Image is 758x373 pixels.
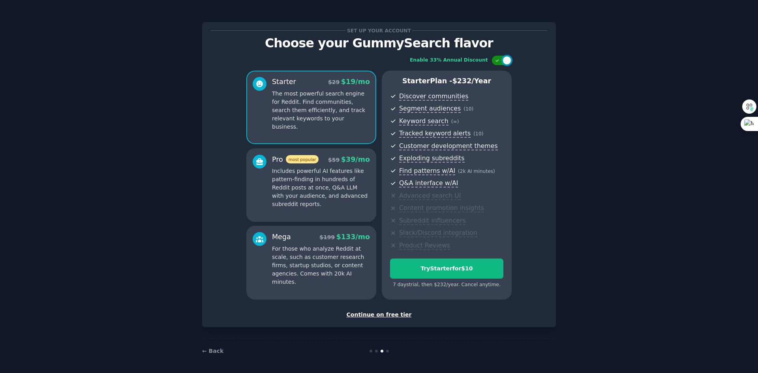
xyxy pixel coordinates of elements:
[399,229,477,237] span: Slack/Discord integration
[458,169,495,174] span: ( 2k AI minutes )
[336,233,370,241] span: $ 133 /mo
[210,311,548,319] div: Continue on free tier
[328,79,340,85] span: $ 29
[399,154,464,163] span: Exploding subreddits
[399,167,455,175] span: Find patterns w/AI
[272,77,296,87] div: Starter
[399,179,458,187] span: Q&A interface w/AI
[272,90,370,131] p: The most powerful search engine for Reddit. Find communities, search them efficiently, and track ...
[346,26,413,35] span: Set up your account
[272,155,319,165] div: Pro
[341,156,370,163] span: $ 39 /mo
[390,259,503,279] button: TryStarterfor$10
[399,92,468,101] span: Discover communities
[463,106,473,112] span: ( 10 )
[410,57,488,64] div: Enable 33% Annual Discount
[210,36,548,50] p: Choose your GummySearch flavor
[452,77,491,85] span: $ 232 /year
[399,117,448,126] span: Keyword search
[272,245,370,286] p: For those who analyze Reddit at scale, such as customer research firms, startup studios, or conte...
[399,217,465,225] span: Subreddit influencers
[341,78,370,86] span: $ 19 /mo
[272,232,291,242] div: Mega
[399,204,484,212] span: Content promotion insights
[399,129,471,138] span: Tracked keyword alerts
[286,155,319,163] span: most popular
[319,234,335,240] span: $ 199
[390,281,503,289] div: 7 days trial, then $ 232 /year . Cancel anytime.
[399,242,450,250] span: Product Reviews
[451,119,459,124] span: ( ∞ )
[390,76,503,86] p: Starter Plan -
[272,167,370,208] p: Includes powerful AI features like pattern-finding in hundreds of Reddit posts at once, Q&A LLM w...
[202,348,223,354] a: ← Back
[328,157,340,163] span: $ 59
[399,142,498,150] span: Customer development themes
[390,264,503,273] div: Try Starter for $10
[399,192,461,200] span: Advanced search UI
[473,131,483,137] span: ( 10 )
[399,105,461,113] span: Segment audiences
